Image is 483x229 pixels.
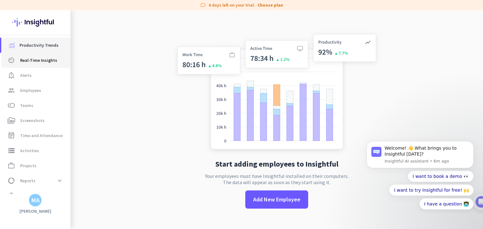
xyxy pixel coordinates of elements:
a: data_usageReportsexpand_more [1,173,70,188]
i: label [200,2,206,8]
p: 4 steps [6,83,22,89]
i: notification_important [8,72,15,79]
div: MA [31,197,40,203]
button: Help [63,185,94,210]
span: Time and Attendance [20,132,63,139]
a: work_outlineProjects [1,158,70,173]
a: storageActivities [1,143,70,158]
img: Insightful logo [12,10,58,35]
i: group [8,87,15,94]
i: perm_media [8,117,15,124]
a: menu-itemProductivity Trends [1,38,70,53]
div: It's time to add your employees! This is crucial since Insightful will start collecting their act... [24,120,109,146]
div: [PERSON_NAME] from Insightful [35,67,103,74]
span: Tasks [103,201,117,205]
i: event_note [8,132,15,139]
iframe: Intercom notifications message [357,136,483,213]
a: event_noteTime and Attendance [1,128,70,143]
span: Activities [20,147,39,154]
span: Productivity Trends [19,41,58,49]
p: Your employees must have Insightful installed on their computers. The data will appear as soon as... [205,173,348,185]
span: Alerts [20,72,32,79]
img: menu-item [9,42,14,48]
div: 2Initial tracking settings and how to edit them [12,178,114,193]
a: notification_importantAlerts [1,68,70,83]
span: Home [9,201,22,205]
img: Profile image for Tamara [22,66,32,76]
i: data_usage [8,177,15,184]
a: tollTeams [1,98,70,113]
a: Choose plan [258,2,283,8]
div: 1Add employees [12,107,114,117]
div: Close [110,3,122,14]
i: av_timer [8,56,15,64]
a: groupEmployees [1,83,70,98]
span: Employees [20,87,41,94]
a: settingsSettings [1,188,70,203]
span: Add New Employee [253,195,300,204]
span: Messages [36,201,58,205]
div: Add employees [24,109,107,115]
i: work_outline [8,162,15,169]
div: You're just a few steps away from completing the essential app setup [9,47,117,62]
button: Tasks [94,185,126,210]
div: 🎊 Welcome to Insightful! 🎊 [9,24,117,47]
span: Help [74,201,84,205]
button: expand_more [54,175,65,186]
a: perm_mediaScreenshots [1,113,70,128]
i: settings [8,192,15,200]
i: storage [8,147,15,154]
p: About 10 minutes [80,83,119,89]
button: Add New Employee [245,190,308,209]
h2: Start adding employees to Insightful [215,160,338,168]
a: av_timerReal-Time Insights [1,53,70,68]
span: Teams [20,102,33,109]
span: Settings [20,192,37,200]
span: Real-Time Insights [20,56,57,64]
h1: Tasks [53,3,74,13]
img: no-search-results [173,30,381,155]
span: Screenshots [20,117,45,124]
button: Messages [31,185,63,210]
span: Projects [20,162,36,169]
div: Initial tracking settings and how to edit them [24,181,107,193]
button: Add your employees [24,151,85,163]
span: Reports [20,177,36,184]
i: toll [8,102,15,109]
